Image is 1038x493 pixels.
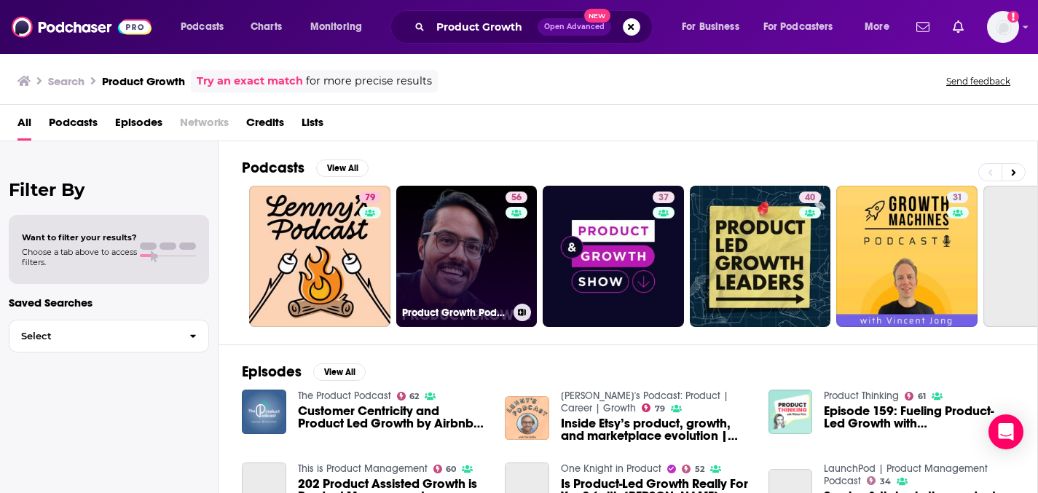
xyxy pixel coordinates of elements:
[506,192,527,203] a: 56
[768,390,813,434] img: Episode 159: Fueling Product-Led Growth with Leah Tharin, Interim Chief Product and Growth Office...
[987,11,1019,43] span: Logged in as kindrieri
[905,392,926,401] a: 61
[241,15,291,39] a: Charts
[9,296,209,309] p: Saved Searches
[409,393,419,400] span: 62
[12,13,152,41] img: Podchaser - Follow, Share and Rate Podcasts
[249,186,390,327] a: 79
[300,15,381,39] button: open menu
[824,462,988,487] a: LaunchPod | Product Management Podcast
[1007,11,1019,23] svg: Add a profile image
[538,18,611,36] button: Open AdvancedNew
[947,15,970,39] a: Show notifications dropdown
[302,111,323,141] a: Lists
[433,465,457,473] a: 60
[682,465,704,473] a: 52
[824,390,899,402] a: Product Thinking
[695,466,704,473] span: 52
[511,191,522,205] span: 56
[242,159,369,177] a: PodcastsView All
[918,393,926,400] span: 61
[242,390,286,434] img: Customer Centricity and Product Led Growth by Airbnb Product & Growth
[543,186,684,327] a: 37
[306,73,432,90] span: for more precise results
[246,111,284,141] a: Credits
[197,73,303,90] a: Try an exact match
[505,396,549,441] img: Inside Etsy’s product, growth, and marketplace evolution | Tim Holley (VP of Product)
[947,192,968,203] a: 31
[251,17,282,37] span: Charts
[313,363,366,381] button: View All
[754,15,854,39] button: open menu
[310,17,362,37] span: Monitoring
[911,15,935,39] a: Show notifications dropdown
[653,192,675,203] a: 37
[561,417,751,442] span: Inside Etsy’s product, growth, and marketplace evolution | [PERSON_NAME] (VP of Product)
[17,111,31,141] a: All
[242,159,304,177] h2: Podcasts
[298,405,488,430] a: Customer Centricity and Product Led Growth by Airbnb Product & Growth
[404,10,667,44] div: Search podcasts, credits, & more...
[658,191,669,205] span: 37
[987,11,1019,43] img: User Profile
[446,466,456,473] span: 60
[180,111,229,141] span: Networks
[561,462,661,475] a: One Knight in Product
[854,15,908,39] button: open menu
[942,75,1015,87] button: Send feedback
[682,17,739,37] span: For Business
[799,192,821,203] a: 40
[690,186,831,327] a: 40
[22,232,137,242] span: Want to filter your results?
[9,179,209,200] h2: Filter By
[561,417,751,442] a: Inside Etsy’s product, growth, and marketplace evolution | Tim Holley (VP of Product)
[9,331,178,341] span: Select
[48,74,84,88] h3: Search
[988,414,1023,449] div: Open Intercom Messenger
[9,320,209,352] button: Select
[824,405,1014,430] a: Episode 159: Fueling Product-Led Growth with Leah Tharin, Interim Chief Product and Growth Office...
[430,15,538,39] input: Search podcasts, credits, & more...
[805,191,815,205] span: 40
[642,403,665,412] a: 79
[170,15,243,39] button: open menu
[115,111,162,141] a: Episodes
[584,9,610,23] span: New
[953,191,962,205] span: 31
[22,247,137,267] span: Choose a tab above to access filters.
[242,363,366,381] a: EpisodesView All
[865,17,889,37] span: More
[242,363,302,381] h2: Episodes
[402,307,508,319] h3: Product Growth Podcast
[397,392,420,401] a: 62
[365,191,375,205] span: 79
[298,390,391,402] a: The Product Podcast
[836,186,978,327] a: 31
[987,11,1019,43] button: Show profile menu
[181,17,224,37] span: Podcasts
[561,390,728,414] a: Lenny's Podcast: Product | Career | Growth
[359,192,381,203] a: 79
[763,17,833,37] span: For Podcasters
[655,406,665,412] span: 79
[824,405,1014,430] span: Episode 159: Fueling Product-Led Growth with [PERSON_NAME], Interim Chief Product and Growth Offi...
[672,15,758,39] button: open menu
[298,462,428,475] a: This is Product Management
[880,478,891,485] span: 34
[544,23,605,31] span: Open Advanced
[49,111,98,141] a: Podcasts
[102,74,185,88] h3: Product Growth
[867,476,891,485] a: 34
[396,186,538,327] a: 56Product Growth Podcast
[316,159,369,177] button: View All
